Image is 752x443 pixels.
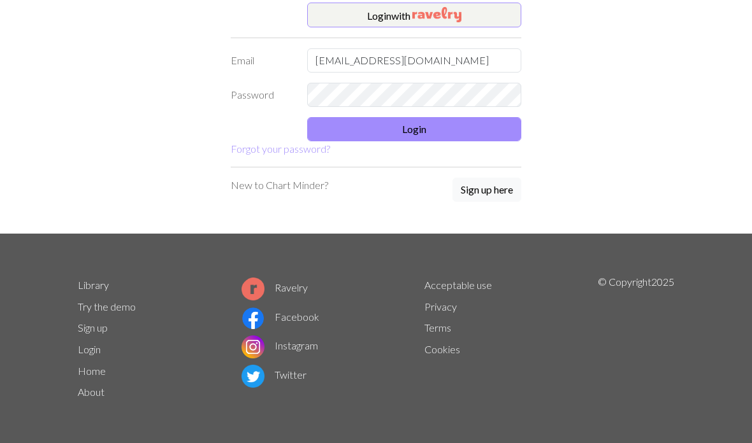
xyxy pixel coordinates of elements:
[78,343,101,355] a: Login
[242,339,318,351] a: Instagram
[412,7,461,22] img: Ravelry
[242,311,319,323] a: Facebook
[78,365,106,377] a: Home
[307,117,521,141] button: Login
[78,300,136,313] a: Try the demo
[223,83,300,107] label: Password
[424,279,492,291] a: Acceptable use
[223,48,300,73] label: Email
[242,365,264,388] img: Twitter logo
[231,143,330,155] a: Forgot your password?
[452,178,521,202] button: Sign up here
[424,321,451,334] a: Terms
[78,279,109,291] a: Library
[242,369,307,381] a: Twitter
[307,3,521,28] button: Loginwith
[424,343,460,355] a: Cookies
[242,307,264,330] img: Facebook logo
[78,321,108,334] a: Sign up
[78,386,105,398] a: About
[231,178,328,193] p: New to Chart Minder?
[242,335,264,358] img: Instagram logo
[424,300,457,313] a: Privacy
[452,178,521,203] a: Sign up here
[598,274,674,403] p: © Copyright 2025
[242,281,308,293] a: Ravelry
[242,278,264,300] img: Ravelry logo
